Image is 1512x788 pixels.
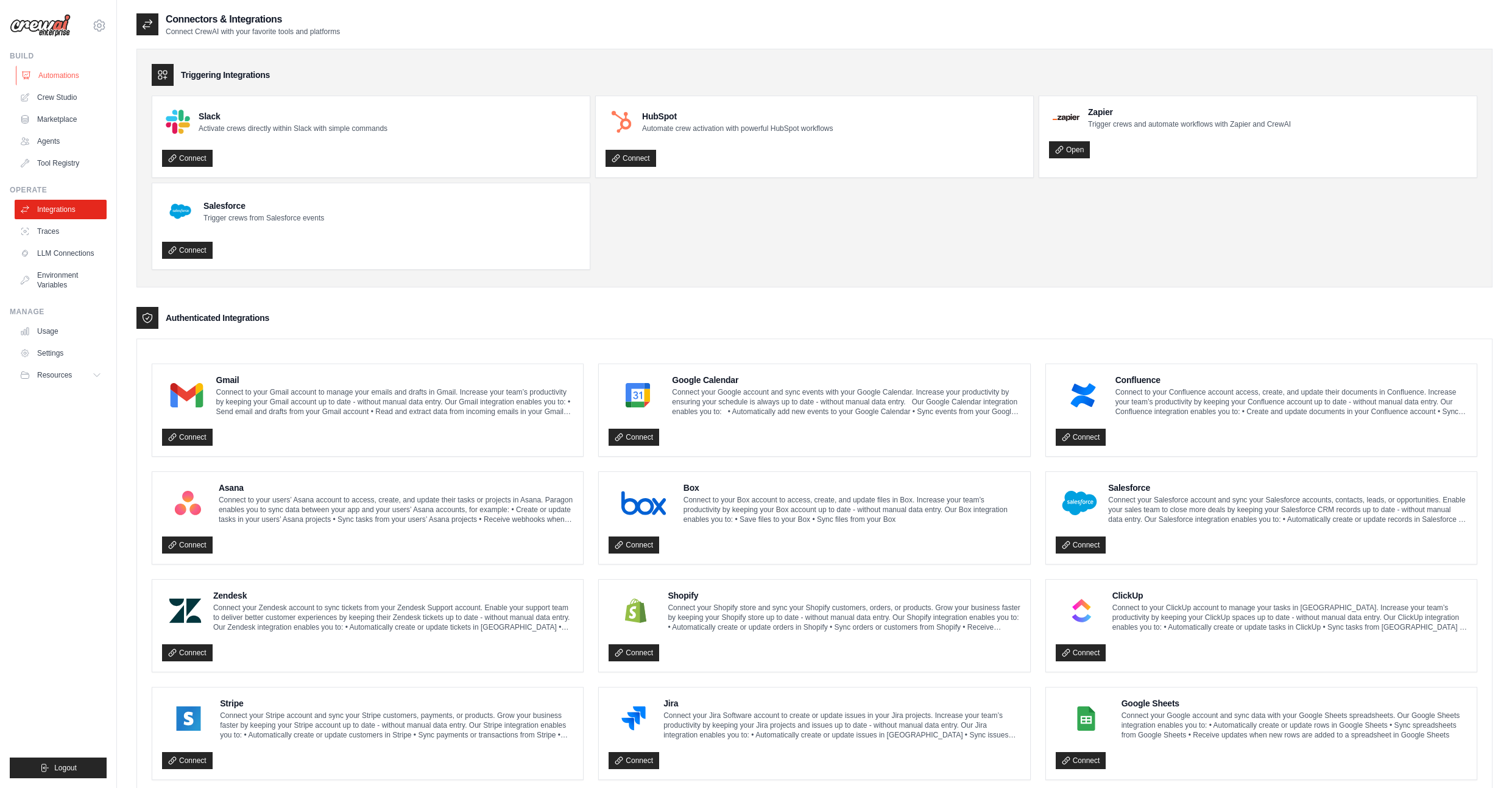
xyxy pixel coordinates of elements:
[10,185,107,195] div: Operate
[15,266,107,295] a: Environment Variables
[213,603,573,632] p: Connect your Zendesk account to sync tickets from your Zendesk Support account. Enable your suppo...
[1115,387,1467,417] p: Connect to your Confluence account access, create, and update their documents in Confluence. Incr...
[1112,603,1467,632] p: Connect to your ClickUp account to manage your tasks in [GEOGRAPHIC_DATA]. Increase your team’s p...
[1122,711,1467,740] p: Connect your Google account and sync data with your Google Sheets spreadsheets. Our Google Sheets...
[162,429,213,446] a: Connect
[1059,491,1100,515] img: Salesforce Logo
[162,150,213,167] a: Connect
[220,697,573,709] h4: Stripe
[199,124,387,133] p: Activate crews directly within Slack with simple commands
[1049,141,1090,158] a: Open
[166,383,208,407] img: Gmail Logo
[684,482,1020,494] h4: Box
[15,110,107,129] a: Marketplace
[612,599,659,623] img: Shopify Logo
[672,387,1020,417] p: Connect your Google account and sync events with your Google Calendar. Increase your productivity...
[1112,589,1467,602] h4: ClickUp
[162,536,213,554] a: Connect
[1056,536,1106,554] a: Connect
[181,69,270,81] h3: Triggering Integrations
[684,495,1020,524] p: Connect to your Box account to access, create, and update files in Box. Increase your team’s prod...
[37,370,72,380] span: Resources
[612,383,663,407] img: Google Calendar Logo
[1059,599,1104,623] img: ClickUp Logo
[219,495,573,524] p: Connect to your users’ Asana account to access, create, and update their tasks or projects in Asa...
[220,711,573,740] p: Connect your Stripe account and sync your Stripe customers, payments, or products. Grow your busi...
[1059,706,1113,731] img: Google Sheets Logo
[54,763,77,773] span: Logout
[216,374,574,386] h4: Gmail
[663,711,1020,740] p: Connect your Jira Software account to create or update issues in your Jira projects. Increase you...
[15,322,107,341] a: Usage
[166,12,340,27] h2: Connectors & Integrations
[672,374,1020,386] h4: Google Calendar
[219,482,573,494] h4: Asana
[663,697,1020,709] h4: Jira
[1108,482,1467,494] h4: Salesforce
[166,491,210,515] img: Asana Logo
[15,132,107,151] a: Agents
[216,387,574,417] p: Connect to your Gmail account to manage your emails and drafts in Gmail. Increase your team’s pro...
[203,213,324,223] p: Trigger crews from Salesforce events
[1053,114,1079,121] img: Zapier Logo
[166,197,195,226] img: Salesforce Logo
[10,758,107,778] button: Logout
[1088,119,1291,129] p: Trigger crews and automate workflows with Zapier and CrewAI
[1056,752,1106,769] a: Connect
[15,244,107,263] a: LLM Connections
[166,312,269,324] h3: Authenticated Integrations
[606,150,656,167] a: Connect
[15,343,107,363] a: Settings
[1108,495,1467,524] p: Connect your Salesforce account and sync your Salesforce accounts, contacts, leads, or opportunit...
[15,365,107,385] button: Resources
[162,644,213,661] a: Connect
[213,589,573,602] h4: Zendesk
[1056,644,1106,661] a: Connect
[10,14,71,37] img: Logo
[15,153,107,173] a: Tool Registry
[1059,383,1107,407] img: Confluence Logo
[166,599,205,623] img: Zendesk Logo
[1056,429,1106,446] a: Connect
[1088,106,1291,118] h4: Zapier
[162,242,213,259] a: Connect
[609,536,659,554] a: Connect
[609,752,659,769] a: Connect
[642,110,833,122] h4: HubSpot
[609,644,659,661] a: Connect
[15,88,107,107] a: Crew Studio
[203,200,324,212] h4: Salesforce
[15,200,107,219] a: Integrations
[609,429,659,446] a: Connect
[166,706,211,731] img: Stripe Logo
[612,706,655,731] img: Jira Logo
[199,110,387,122] h4: Slack
[15,222,107,241] a: Traces
[642,124,833,133] p: Automate crew activation with powerful HubSpot workflows
[1115,374,1467,386] h4: Confluence
[162,752,213,769] a: Connect
[668,589,1020,602] h4: Shopify
[166,27,340,37] p: Connect CrewAI with your favorite tools and platforms
[10,51,107,61] div: Build
[16,66,108,85] a: Automations
[1122,697,1467,709] h4: Google Sheets
[166,110,190,134] img: Slack Logo
[668,603,1020,632] p: Connect your Shopify store and sync your Shopify customers, orders, or products. Grow your busine...
[609,110,634,134] img: HubSpot Logo
[612,491,674,515] img: Box Logo
[10,307,107,317] div: Manage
